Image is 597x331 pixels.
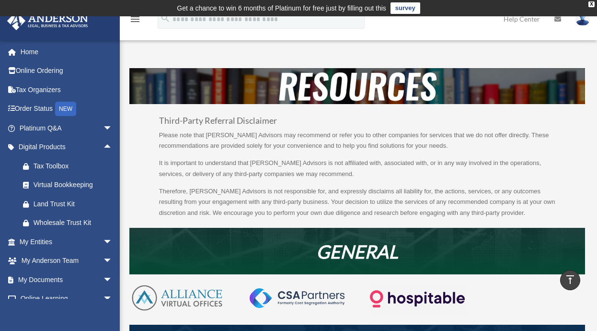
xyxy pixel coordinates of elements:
[103,138,122,157] span: arrow_drop_up
[7,289,127,308] a: Online Learningarrow_drop_down
[7,42,127,61] a: Home
[34,160,115,172] div: Tax Toolbox
[7,251,127,271] a: My Anderson Teamarrow_drop_down
[103,289,122,309] span: arrow_drop_down
[129,17,141,25] a: menu
[159,117,555,130] h3: Third-Party Referral Disclaimer
[316,240,398,262] em: GENERAL
[7,61,127,81] a: Online Ordering
[4,12,91,30] img: Anderson Advisors Platinum Portal
[103,118,122,138] span: arrow_drop_down
[159,130,555,158] p: Please note that [PERSON_NAME] Advisors may recommend or refer you to other companies for service...
[13,156,127,176] a: Tax Toolbox
[103,270,122,290] span: arrow_drop_down
[129,68,585,104] img: resources-header
[575,12,590,26] img: User Pic
[103,251,122,271] span: arrow_drop_down
[7,232,127,251] a: My Entitiesarrow_drop_down
[34,198,115,210] div: Land Trust Kit
[13,194,127,213] a: Land Trust Kit
[390,2,420,14] a: survey
[564,274,576,285] i: vertical_align_top
[588,1,595,7] div: close
[370,284,465,314] img: Logo-transparent-dark
[34,179,115,191] div: Virtual Bookkeeping
[7,138,127,157] a: Digital Productsarrow_drop_up
[160,13,171,24] i: search
[103,232,122,252] span: arrow_drop_down
[7,118,127,138] a: Platinum Q&Aarrow_drop_down
[129,284,225,312] img: AVO-logo-1-color
[7,80,127,99] a: Tax Organizers
[34,217,115,229] div: Wholesale Trust Kit
[560,270,580,290] a: vertical_align_top
[55,102,76,116] div: NEW
[7,99,127,119] a: Order StatusNEW
[7,270,127,289] a: My Documentsarrow_drop_down
[159,186,555,219] p: Therefore, [PERSON_NAME] Advisors is not responsible for, and expressly disclaims all liability f...
[13,176,127,195] a: Virtual Bookkeeping
[177,2,386,14] div: Get a chance to win 6 months of Platinum for free just by filling out this
[250,288,345,308] img: CSA-partners-Formerly-Cost-Segregation-Authority
[159,158,555,186] p: It is important to understand that [PERSON_NAME] Advisors is not affiliated with, associated with...
[13,213,127,233] a: Wholesale Trust Kit
[129,13,141,25] i: menu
